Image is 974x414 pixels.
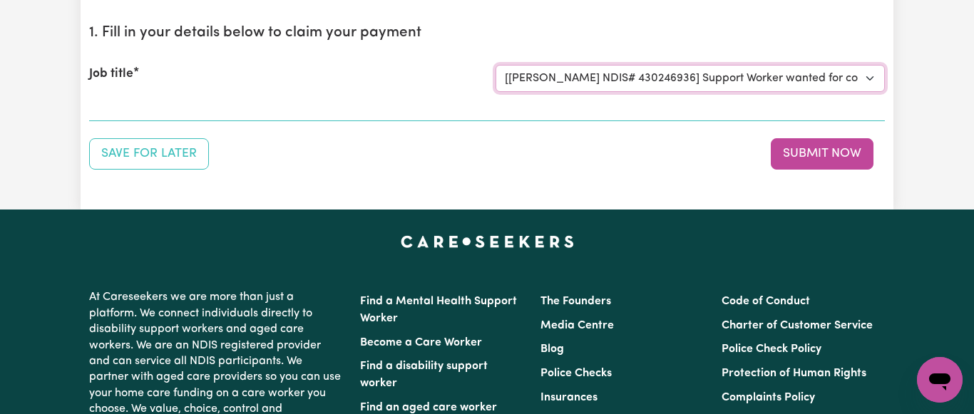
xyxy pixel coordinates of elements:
[540,392,598,403] a: Insurances
[917,357,963,403] iframe: Button to launch messaging window, conversation in progress
[360,361,488,389] a: Find a disability support worker
[540,296,611,307] a: The Founders
[771,138,873,170] button: Submit your job report
[722,343,821,355] a: Police Check Policy
[401,235,574,247] a: Careseekers home page
[722,368,866,379] a: Protection of Human Rights
[722,320,873,331] a: Charter of Customer Service
[89,24,885,42] h2: 1. Fill in your details below to claim your payment
[89,65,133,83] label: Job title
[89,138,209,170] button: Save your job report
[540,343,564,355] a: Blog
[722,296,810,307] a: Code of Conduct
[360,296,517,324] a: Find a Mental Health Support Worker
[722,392,815,403] a: Complaints Policy
[540,368,612,379] a: Police Checks
[360,337,482,348] a: Become a Care Worker
[540,320,614,331] a: Media Centre
[360,402,497,413] a: Find an aged care worker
